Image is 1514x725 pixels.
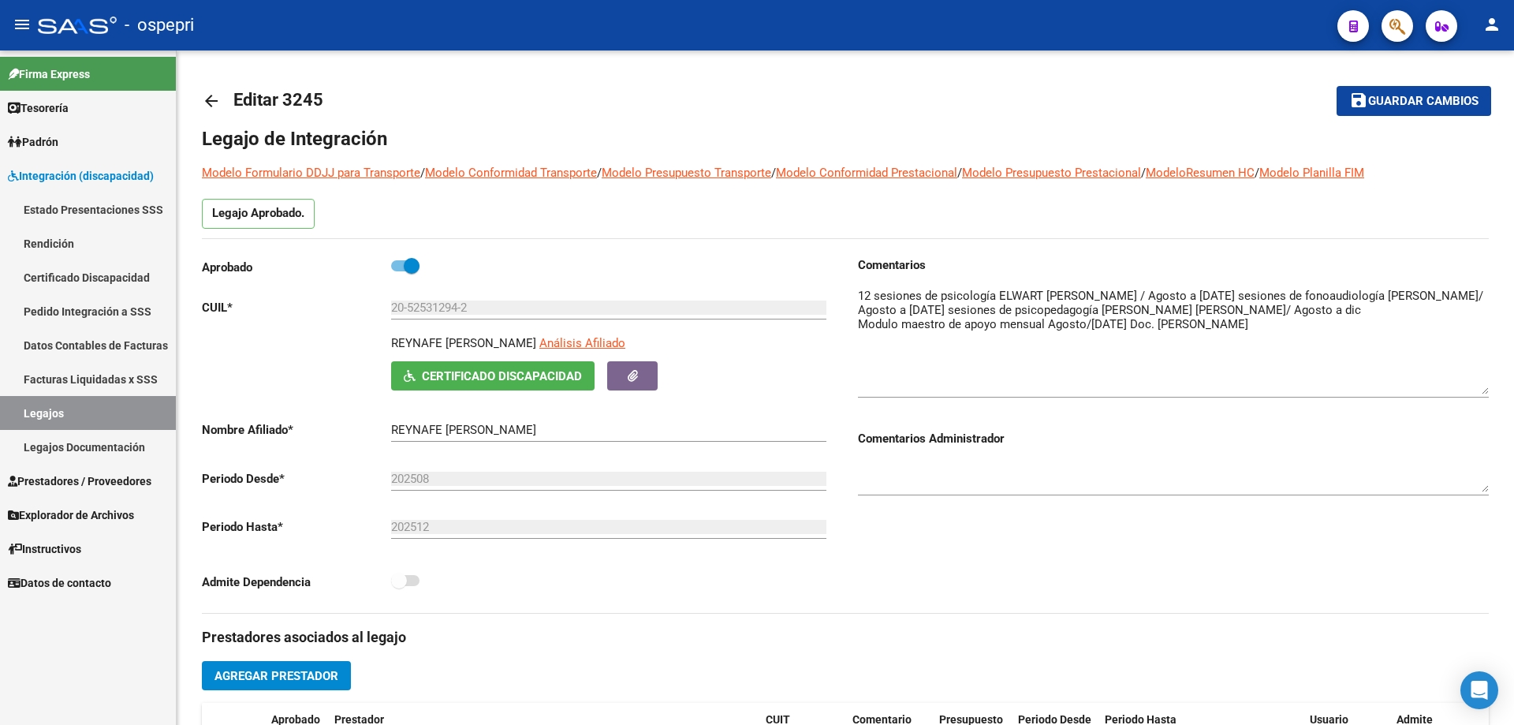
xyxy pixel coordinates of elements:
h1: Legajo de Integración [202,126,1489,151]
a: Modelo Conformidad Prestacional [776,166,957,180]
a: Modelo Formulario DDJJ para Transporte [202,166,420,180]
h3: Prestadores asociados al legajo [202,626,1489,648]
a: Modelo Planilla FIM [1259,166,1364,180]
h3: Comentarios Administrador [858,430,1489,447]
a: ModeloResumen HC [1146,166,1255,180]
a: Modelo Presupuesto Prestacional [962,166,1141,180]
span: Certificado Discapacidad [422,369,582,383]
span: Datos de contacto [8,574,111,592]
p: Aprobado [202,259,391,276]
span: Análisis Afiliado [539,336,625,350]
a: Modelo Conformidad Transporte [425,166,597,180]
p: Nombre Afiliado [202,421,391,439]
span: Editar 3245 [233,90,323,110]
span: Integración (discapacidad) [8,167,154,185]
span: Padrón [8,133,58,151]
span: Tesorería [8,99,69,117]
button: Agregar Prestador [202,661,351,690]
span: Prestadores / Proveedores [8,473,151,490]
mat-icon: menu [13,15,32,34]
h3: Comentarios [858,256,1489,274]
p: CUIL [202,299,391,316]
mat-icon: arrow_back [202,92,221,110]
mat-icon: person [1482,15,1501,34]
a: Modelo Presupuesto Transporte [602,166,771,180]
p: Periodo Hasta [202,518,391,536]
span: - ospepri [125,8,194,43]
span: Guardar cambios [1368,95,1479,109]
p: Periodo Desde [202,470,391,488]
span: Instructivos [8,540,81,558]
span: Firma Express [8,65,90,83]
button: Certificado Discapacidad [391,361,595,391]
button: Guardar cambios [1337,86,1491,115]
span: Agregar Prestador [214,669,338,683]
p: REYNAFE [PERSON_NAME] [391,334,536,352]
p: Legajo Aprobado. [202,199,315,229]
span: Explorador de Archivos [8,506,134,524]
p: Admite Dependencia [202,574,391,591]
div: Open Intercom Messenger [1460,671,1498,709]
mat-icon: save [1349,91,1368,110]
